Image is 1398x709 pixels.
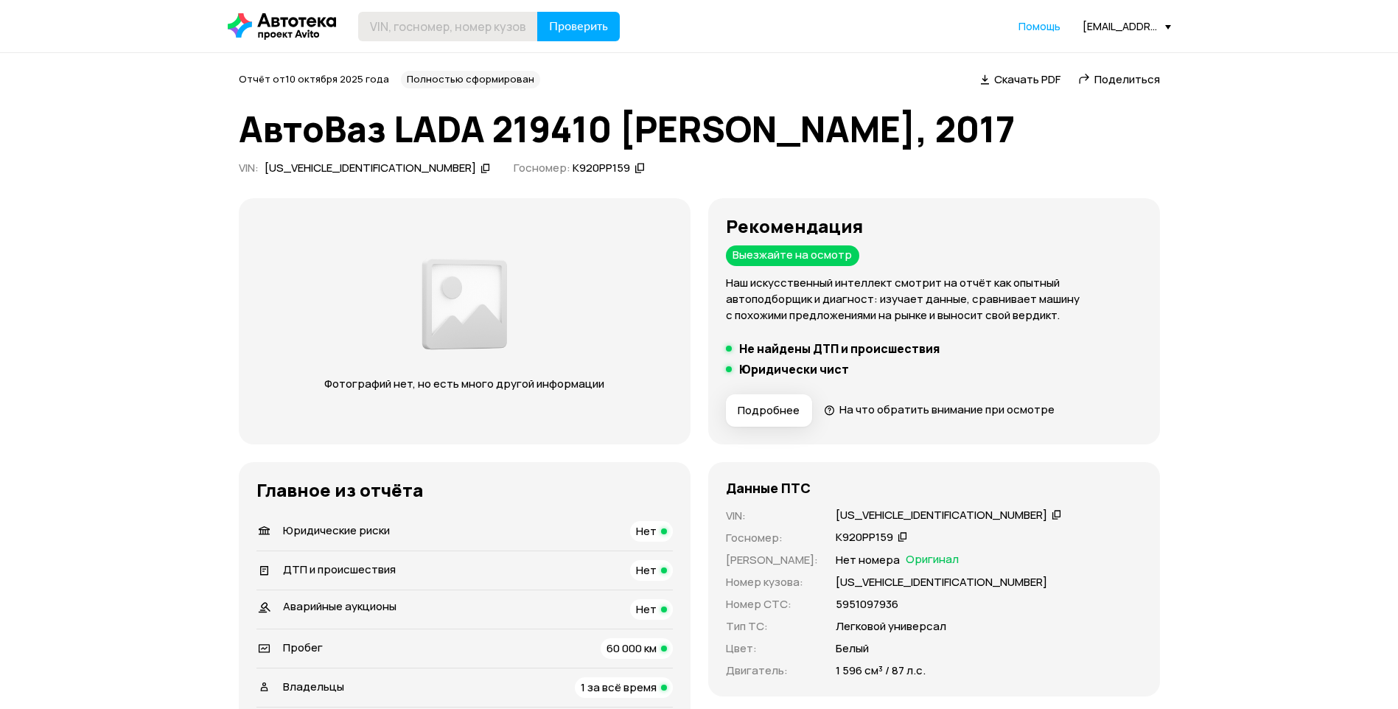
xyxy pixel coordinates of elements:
span: ДТП и происшествия [283,562,396,577]
p: Двигатель : [726,663,818,679]
span: Нет [636,562,657,578]
span: Нет [636,523,657,539]
span: 1 за всё время [581,680,657,695]
p: [PERSON_NAME] : [726,552,818,568]
span: Помощь [1018,19,1060,33]
div: [EMAIL_ADDRESS][DOMAIN_NAME] [1083,19,1171,33]
div: К920РР159 [573,161,630,176]
h5: Юридически чист [739,362,849,377]
span: Проверить [549,21,608,32]
p: Фотографий нет, но есть много другой информации [310,376,619,392]
h3: Рекомендация [726,216,1142,237]
div: Выезжайте на осмотр [726,245,859,266]
span: Госномер: [514,160,570,175]
h5: Не найдены ДТП и происшествия [739,341,940,356]
p: Номер СТС : [726,596,818,612]
button: Подробнее [726,394,812,427]
div: К920РР159 [836,530,893,545]
span: На что обратить внимание при осмотре [839,402,1055,417]
span: Отчёт от 10 октября 2025 года [239,72,389,85]
span: Подробнее [738,403,800,418]
h3: Главное из отчёта [256,480,673,500]
a: На что обратить внимание при осмотре [824,402,1055,417]
p: Белый [836,640,869,657]
p: Нет номера [836,552,900,568]
a: Скачать PDF [980,71,1060,87]
p: Госномер : [726,530,818,546]
p: 5951097936 [836,596,898,612]
h1: АвтоВаз LADA 219410 [PERSON_NAME], 2017 [239,109,1160,149]
p: Цвет : [726,640,818,657]
p: Наш искусственный интеллект смотрит на отчёт как опытный автоподборщик и диагност: изучает данные... [726,275,1142,324]
span: VIN : [239,160,259,175]
span: 60 000 км [607,640,657,656]
span: Оригинал [906,552,959,568]
a: Помощь [1018,19,1060,34]
span: Пробег [283,640,323,655]
button: Проверить [537,12,620,41]
span: Нет [636,601,657,617]
p: [US_VEHICLE_IDENTIFICATION_NUMBER] [836,574,1047,590]
span: Юридические риски [283,523,390,538]
input: VIN, госномер, номер кузова [358,12,538,41]
div: [US_VEHICLE_IDENTIFICATION_NUMBER] [265,161,476,176]
h4: Данные ПТС [726,480,811,496]
p: Номер кузова : [726,574,818,590]
div: Полностью сформирован [401,71,540,88]
div: [US_VEHICLE_IDENTIFICATION_NUMBER] [836,508,1047,523]
span: Аварийные аукционы [283,598,396,614]
p: Легковой универсал [836,618,946,635]
p: VIN : [726,508,818,524]
span: Владельцы [283,679,344,694]
a: Поделиться [1078,71,1160,87]
span: Поделиться [1094,71,1160,87]
span: Скачать PDF [994,71,1060,87]
img: 2a3f492e8892fc00.png [418,251,511,358]
p: Тип ТС : [726,618,818,635]
p: 1 596 см³ / 87 л.с. [836,663,926,679]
